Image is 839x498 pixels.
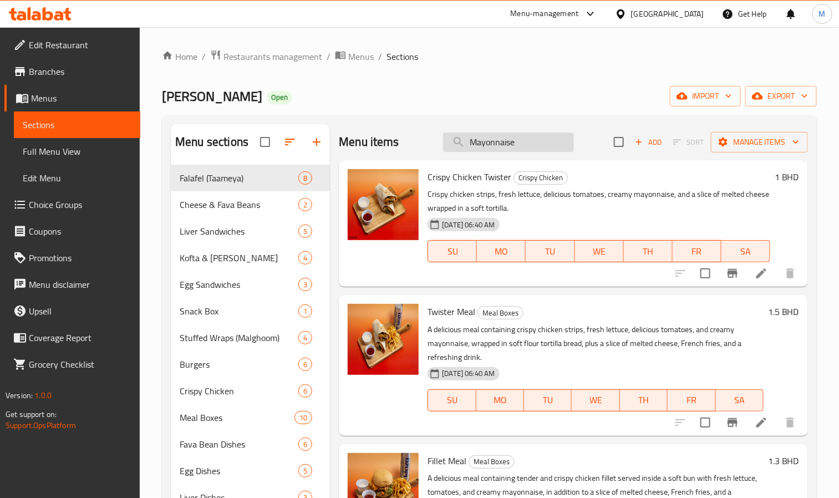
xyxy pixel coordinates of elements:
[477,240,526,262] button: MO
[298,251,312,265] div: items
[180,198,298,211] span: Cheese & Fava Beans
[428,453,466,469] span: Fillet Meal
[672,392,711,408] span: FR
[29,304,131,318] span: Upsell
[721,240,770,262] button: SA
[768,304,799,319] h6: 1.5 BHD
[777,409,804,436] button: delete
[180,225,298,238] span: Liver Sandwiches
[295,413,312,423] span: 10
[720,392,759,408] span: SA
[171,245,330,271] div: Kofta & [PERSON_NAME]4
[298,384,312,398] div: items
[171,404,330,431] div: Meal Boxes10
[171,378,330,404] div: Crispy Chicken6
[294,411,312,424] div: items
[299,173,312,184] span: 8
[267,93,292,102] span: Open
[180,304,298,318] span: Snack Box
[180,464,298,477] span: Egg Dishes
[298,278,312,291] div: items
[576,392,615,408] span: WE
[171,191,330,218] div: Cheese & Fava Beans2
[14,165,140,191] a: Edit Menu
[673,240,721,262] button: FR
[267,91,292,104] div: Open
[438,220,499,230] span: [DATE] 06:40 AM
[299,253,312,263] span: 4
[277,129,303,155] span: Sort sections
[180,411,294,424] div: Meal Boxes
[4,218,140,245] a: Coupons
[745,86,817,106] button: export
[298,358,312,371] div: items
[298,198,312,211] div: items
[171,458,330,484] div: Egg Dishes5
[299,439,312,450] span: 6
[677,243,717,260] span: FR
[719,260,746,287] button: Branch-specific-item
[481,243,521,260] span: MO
[428,389,476,411] button: SU
[29,65,131,78] span: Branches
[694,411,717,434] span: Select to update
[478,307,523,319] span: Meal Boxes
[711,132,808,153] button: Manage items
[620,389,668,411] button: TH
[327,50,330,63] li: /
[180,251,298,265] div: Kofta & Hawawshi
[348,169,419,240] img: Crispy Chicken Twister
[253,130,277,154] span: Select all sections
[754,89,808,103] span: export
[180,438,298,451] span: Fava Bean Dishes
[298,331,312,344] div: items
[476,389,524,411] button: MO
[171,351,330,378] div: Burgers6
[433,392,471,408] span: SU
[180,278,298,291] span: Egg Sandwiches
[387,50,418,63] span: Sections
[572,389,619,411] button: WE
[180,358,298,371] span: Burgers
[670,86,741,106] button: import
[29,225,131,238] span: Coupons
[755,416,768,429] a: Edit menu item
[299,280,312,290] span: 3
[4,351,140,378] a: Grocery Checklist
[668,389,715,411] button: FR
[175,134,248,150] h2: Menu sections
[180,171,298,185] span: Falafel (Taameya)
[202,50,206,63] li: /
[768,453,799,469] h6: 1.3 BHD
[14,111,140,138] a: Sections
[469,455,515,469] div: Meal Boxes
[298,438,312,451] div: items
[34,388,52,403] span: 1.0.0
[298,304,312,318] div: items
[526,240,574,262] button: TU
[6,388,33,403] span: Version:
[443,133,574,152] input: search
[575,240,624,262] button: WE
[624,392,663,408] span: TH
[633,136,663,149] span: Add
[299,466,312,476] span: 5
[180,384,298,398] span: Crispy Chicken
[31,92,131,105] span: Menus
[299,386,312,397] span: 6
[6,407,57,421] span: Get support on:
[579,243,619,260] span: WE
[29,278,131,291] span: Menu disclaimer
[299,200,312,210] span: 2
[223,50,322,63] span: Restaurants management
[631,8,704,20] div: [GEOGRAPHIC_DATA]
[524,389,572,411] button: TU
[428,323,764,364] p: A delicious meal containing crispy chicken strips, fresh lettuce, delicious tomatoes, and creamy ...
[14,138,140,165] a: Full Menu View
[210,49,322,64] a: Restaurants management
